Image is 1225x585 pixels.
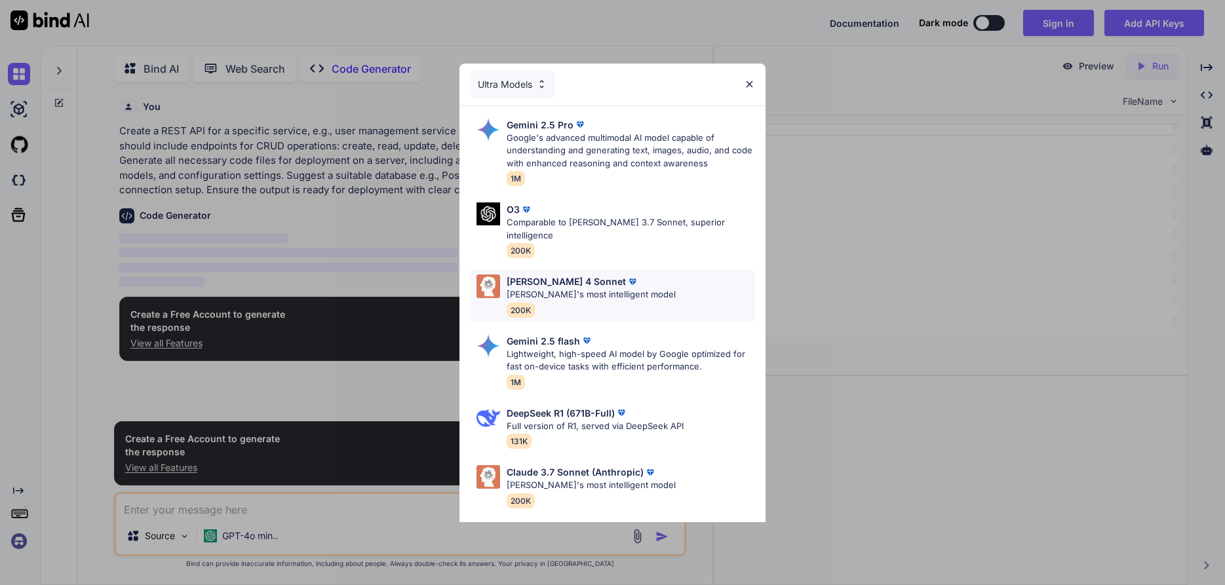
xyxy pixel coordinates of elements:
img: premium [615,406,628,419]
span: 200K [507,493,535,508]
span: 1M [507,171,525,186]
img: Pick Models [476,334,500,358]
img: premium [574,118,587,131]
span: 200K [507,303,535,318]
img: Pick Models [536,79,547,90]
span: 1M [507,375,525,390]
img: premium [626,275,639,288]
p: Claude 3.7 Sonnet (Anthropic) [507,465,644,479]
span: 131K [507,434,532,449]
p: Comparable to [PERSON_NAME] 3.7 Sonnet, superior intelligence [507,216,755,242]
img: premium [520,203,533,216]
span: 200K [507,243,535,258]
div: Ultra Models [470,70,555,99]
img: Pick Models [476,465,500,489]
p: [PERSON_NAME]'s most intelligent model [507,288,676,301]
img: close [744,79,755,90]
img: Pick Models [476,202,500,225]
p: Gemini 2.5 flash [507,334,580,348]
img: Pick Models [476,406,500,430]
p: Gemini 2.5 Pro [507,118,574,132]
p: Google's advanced multimodal AI model capable of understanding and generating text, images, audio... [507,132,755,170]
p: [PERSON_NAME] 4 Sonnet [507,274,626,288]
p: Full version of R1, served via DeepSeek API [507,420,684,433]
p: [PERSON_NAME]'s most intelligent model [507,479,676,492]
img: premium [580,334,593,347]
p: O3 [507,202,520,216]
img: premium [644,466,657,479]
img: Pick Models [476,118,500,142]
p: DeepSeek R1 (671B-Full) [507,406,615,420]
img: Pick Models [476,274,500,298]
p: Lightweight, high-speed AI model by Google optimized for fast on-device tasks with efficient perf... [507,348,755,373]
